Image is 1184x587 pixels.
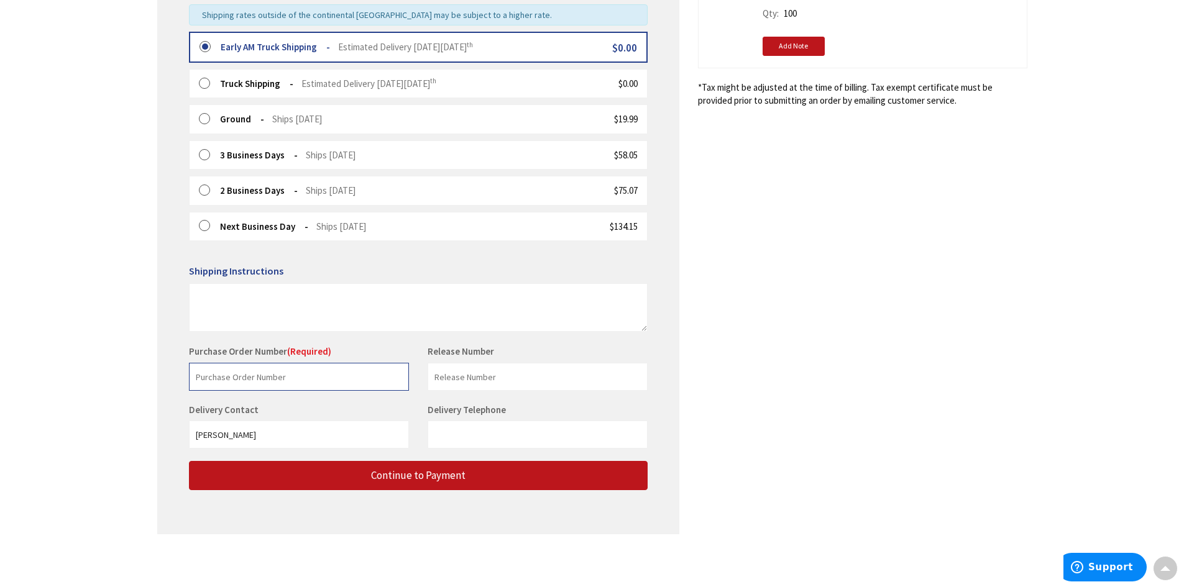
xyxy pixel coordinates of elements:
span: 100 [784,7,797,19]
span: $134.15 [610,221,638,232]
label: Purchase Order Number [189,345,331,358]
label: Release Number [428,345,494,358]
strong: 3 Business Days [220,149,298,161]
span: (Required) [287,345,331,357]
input: Purchase Order Number [189,363,409,391]
span: Continue to Payment [371,468,466,482]
sup: th [430,76,436,85]
strong: Truck Shipping [220,78,293,89]
span: Ships [DATE] [306,184,356,196]
span: Ships [DATE] [316,221,366,232]
iframe: Opens a widget where you can find more information [1063,553,1147,584]
span: Shipping rates outside of the continental [GEOGRAPHIC_DATA] may be subject to a higher rate. [202,9,552,20]
span: Qty [763,7,777,19]
input: Release Number [428,363,648,391]
span: $58.05 [614,149,638,161]
strong: 2 Business Days [220,184,298,196]
span: Shipping Instructions [189,265,283,277]
span: Estimated Delivery [DATE][DATE] [338,41,473,53]
span: $0.00 [612,41,637,55]
span: Ships [DATE] [272,113,322,125]
span: Ships [DATE] [306,149,356,161]
label: Delivery Contact [189,404,262,416]
span: $19.99 [614,113,638,125]
label: Delivery Telephone [428,404,509,416]
span: Estimated Delivery [DATE][DATE] [301,78,436,89]
span: $75.07 [614,184,638,196]
button: Continue to Payment [189,461,648,490]
span: $0.00 [618,78,638,89]
sup: th [467,40,473,49]
strong: Early AM Truck Shipping [221,41,330,53]
strong: Next Business Day [220,221,308,232]
: *Tax might be adjusted at the time of billing. Tax exempt certificate must be provided prior to s... [698,81,1027,107]
strong: Ground [220,113,264,125]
